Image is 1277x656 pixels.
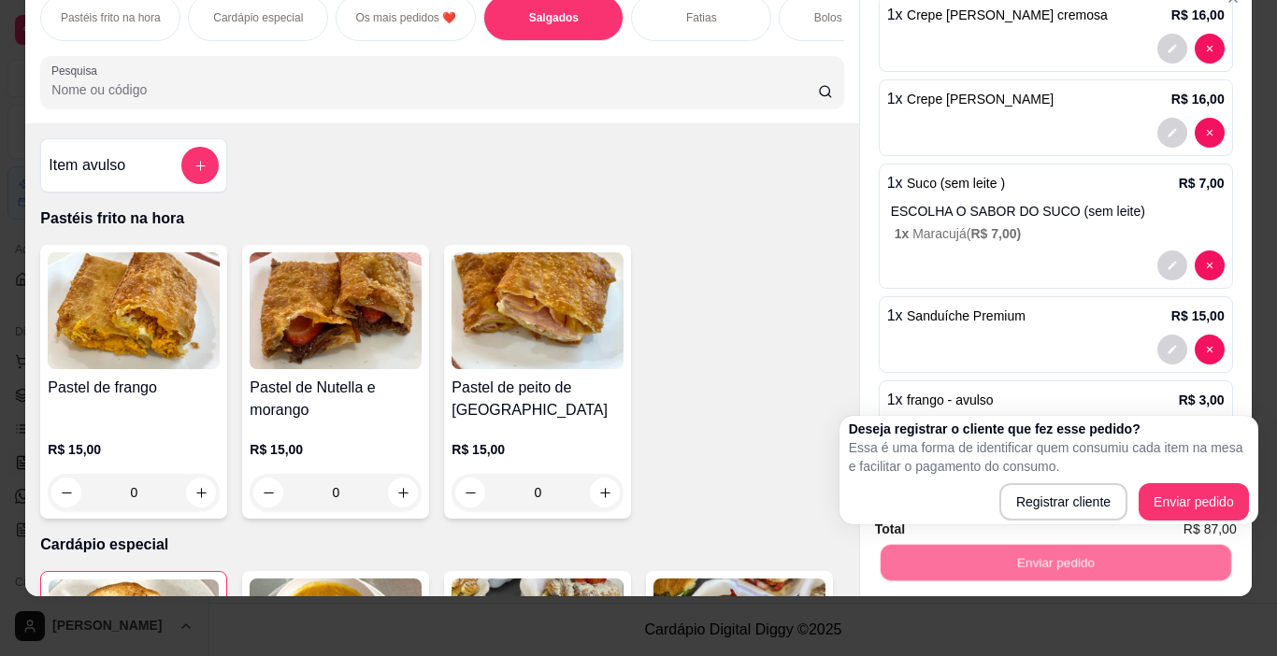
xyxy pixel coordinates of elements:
[686,10,717,25] p: Fatias
[895,224,1225,243] p: Maracujá (
[907,7,1108,22] span: Crepe [PERSON_NAME] cremosa
[51,63,104,78] label: Pesquisa
[887,172,1005,194] p: 1 x
[1195,335,1225,364] button: decrease-product-quantity
[895,226,912,241] span: 1 x
[590,478,620,507] button: increase-product-quantity
[887,305,1026,327] p: 1 x
[49,154,125,177] h4: Item avulso
[907,392,994,407] span: frango - avulso
[849,420,1249,438] h2: Deseja registrar o cliente que fez esse pedido?
[1157,335,1187,364] button: decrease-product-quantity
[48,252,220,369] img: product-image
[253,478,283,507] button: decrease-product-quantity
[51,80,818,99] input: Pesquisa
[388,478,418,507] button: increase-product-quantity
[1195,118,1225,148] button: decrease-product-quantity
[970,226,1021,241] span: R$ 7,00 )
[1184,519,1237,539] span: R$ 87,00
[999,483,1127,521] button: Registrar cliente
[48,440,220,459] p: R$ 15,00
[61,10,161,25] p: Pastéis frito na hora
[907,176,1005,191] span: Suco (sem leite )
[48,377,220,399] h4: Pastel de frango
[355,10,456,25] p: Os mais pedidos ❤️
[907,92,1054,107] span: Crepe [PERSON_NAME]
[1179,174,1225,193] p: R$ 7,00
[1171,307,1225,325] p: R$ 15,00
[452,252,624,369] img: product-image
[814,10,884,25] p: Bolos Afetivos
[51,478,81,507] button: decrease-product-quantity
[250,252,422,369] img: product-image
[1157,250,1187,280] button: decrease-product-quantity
[1195,250,1225,280] button: decrease-product-quantity
[250,377,422,421] h4: Pastel de Nutella e morango
[1157,118,1187,148] button: decrease-product-quantity
[213,10,303,25] p: Cardápio especial
[887,4,1108,26] p: 1 x
[452,440,624,459] p: R$ 15,00
[455,478,485,507] button: decrease-product-quantity
[1139,483,1249,521] button: Enviar pedido
[875,521,905,536] strong: Total
[1195,34,1225,64] button: decrease-product-quantity
[880,545,1230,581] button: Enviar pedido
[452,377,624,421] h4: Pastel de peito de [GEOGRAPHIC_DATA]
[1171,90,1225,108] p: R$ 16,00
[849,438,1249,476] p: Essa é uma forma de identificar quem consumiu cada item na mesa e facilitar o pagamento do consumo.
[1179,391,1225,409] p: R$ 3,00
[1171,6,1225,24] p: R$ 16,00
[40,534,843,556] p: Cardápio especial
[1157,34,1187,64] button: decrease-product-quantity
[40,207,843,230] p: Pastéis frito na hora
[887,88,1055,110] p: 1 x
[907,308,1026,323] span: Sanduíche Premium
[186,478,216,507] button: increase-product-quantity
[181,147,219,184] button: add-separate-item
[891,202,1225,221] p: ESCOLHA O SABOR DO SUCO (sem leite)
[887,389,994,411] p: 1 x
[529,10,579,25] p: Salgados
[250,440,422,459] p: R$ 15,00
